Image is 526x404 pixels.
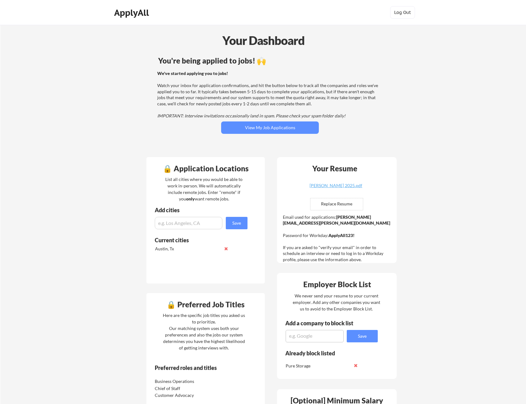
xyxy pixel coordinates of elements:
[299,183,373,193] a: [PERSON_NAME] 2025.pdf
[226,217,247,229] button: Save
[221,121,319,134] button: View My Job Applications
[286,363,351,369] div: Pure Storage
[328,233,354,238] strong: ApplyAll123!
[283,214,390,226] strong: [PERSON_NAME][EMAIL_ADDRESS][PERSON_NAME][DOMAIN_NAME]
[161,312,247,351] div: Here are the specific job titles you asked us to prioritize. Our matching system uses both your p...
[390,6,415,19] button: Log Out
[155,378,220,384] div: Business Operations
[292,292,381,312] div: We never send your resume to your current employer. Add any other companies you want us to avoid ...
[347,330,378,342] button: Save
[157,70,381,119] div: Watch your inbox for application confirmations, and hit the button below to track all the compani...
[155,365,239,371] div: Preferred roles and titles
[285,350,369,356] div: Already block listed
[157,71,228,76] strong: We've started applying you to jobs!
[1,32,526,49] div: Your Dashboard
[148,165,263,172] div: 🔒 Application Locations
[279,281,395,288] div: Employer Block List
[157,113,345,118] em: IMPORTANT: Interview invitations occasionally land in spam. Please check your spam folder daily!
[158,57,382,64] div: You're being applied to jobs! 🙌
[304,165,365,172] div: Your Resume
[114,7,151,18] div: ApplyAll
[161,176,247,202] div: List all cities where you would be able to work in-person. We will automatically include remote j...
[148,301,263,308] div: 🔒 Preferred Job Titles
[186,196,195,201] strong: only
[155,237,241,243] div: Current cities
[155,246,221,252] div: Austin, Tx
[155,392,220,398] div: Customer Advocacy
[285,320,363,326] div: Add a company to block list
[155,217,222,229] input: e.g. Los Angeles, CA
[155,207,249,213] div: Add cities
[283,214,392,263] div: Email used for applications: Password for Workday: If you are asked to "verify your email" in ord...
[299,183,373,188] div: [PERSON_NAME] 2025.pdf
[155,385,220,392] div: Chief of Staff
